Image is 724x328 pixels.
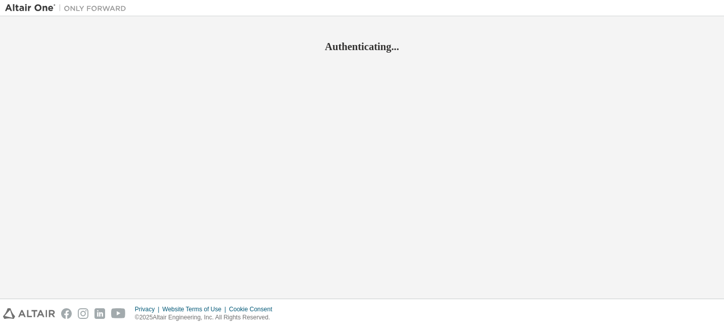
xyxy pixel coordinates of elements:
[94,308,105,319] img: linkedin.svg
[162,305,229,313] div: Website Terms of Use
[5,3,131,13] img: Altair One
[135,313,278,322] p: © 2025 Altair Engineering, Inc. All Rights Reserved.
[78,308,88,319] img: instagram.svg
[229,305,278,313] div: Cookie Consent
[61,308,72,319] img: facebook.svg
[111,308,126,319] img: youtube.svg
[135,305,162,313] div: Privacy
[3,308,55,319] img: altair_logo.svg
[5,40,719,53] h2: Authenticating...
